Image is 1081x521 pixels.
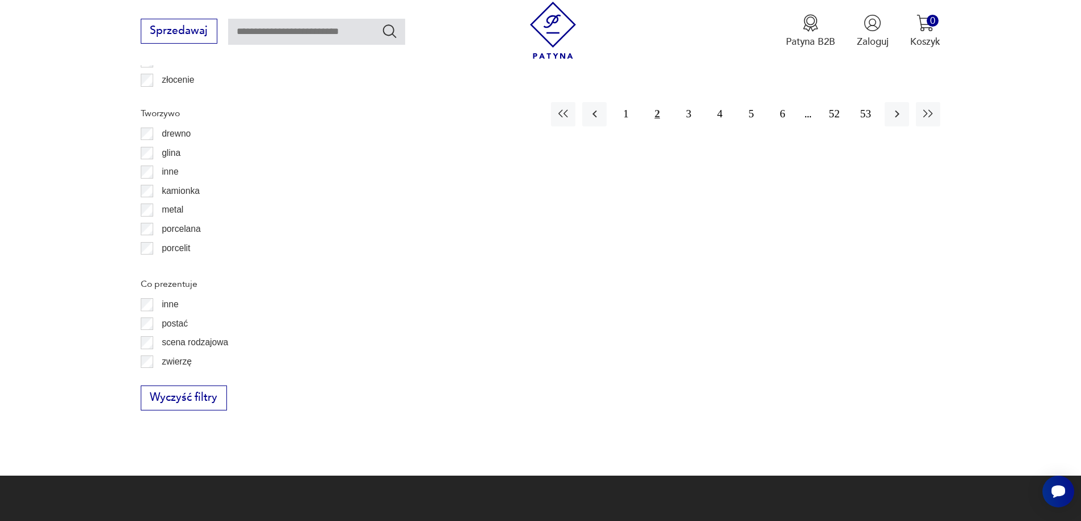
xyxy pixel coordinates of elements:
button: Zaloguj [857,14,889,48]
button: Sprzedawaj [141,19,217,44]
p: inne [162,297,178,312]
p: glina [162,146,180,160]
iframe: Smartsupp widget button [1042,476,1074,507]
button: Szukaj [381,23,398,39]
p: Co prezentuje [141,277,308,291]
img: Ikona medalu [802,14,819,32]
p: zwierzę [162,354,192,369]
button: 5 [739,102,763,126]
p: Tworzywo [141,106,308,121]
p: drewno [162,126,191,141]
button: 52 [822,102,847,126]
button: Wyczyść filtry [141,386,227,410]
p: porcelana [162,222,201,236]
div: 0 [927,15,939,27]
button: 53 [853,102,878,126]
p: Zaloguj [857,35,889,48]
p: metal [162,202,183,217]
button: 0Koszyk [910,14,940,48]
button: 6 [770,102,794,126]
a: Ikona medaluPatyna B2B [786,14,835,48]
p: Koszyk [910,35,940,48]
p: złocenie [162,73,194,87]
p: porcelit [162,241,190,256]
p: inne [162,164,178,179]
button: 2 [645,102,670,126]
p: Patyna B2B [786,35,835,48]
p: postać [162,316,188,331]
p: scena rodzajowa [162,335,228,350]
button: 3 [676,102,701,126]
img: Patyna - sklep z meblami i dekoracjami vintage [524,2,582,59]
a: Sprzedawaj [141,27,217,36]
button: 4 [708,102,732,126]
img: Ikonka użytkownika [864,14,881,32]
button: 1 [613,102,638,126]
img: Ikona koszyka [916,14,934,32]
button: Patyna B2B [786,14,835,48]
p: steatyt [162,260,188,274]
p: kamionka [162,184,200,198]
